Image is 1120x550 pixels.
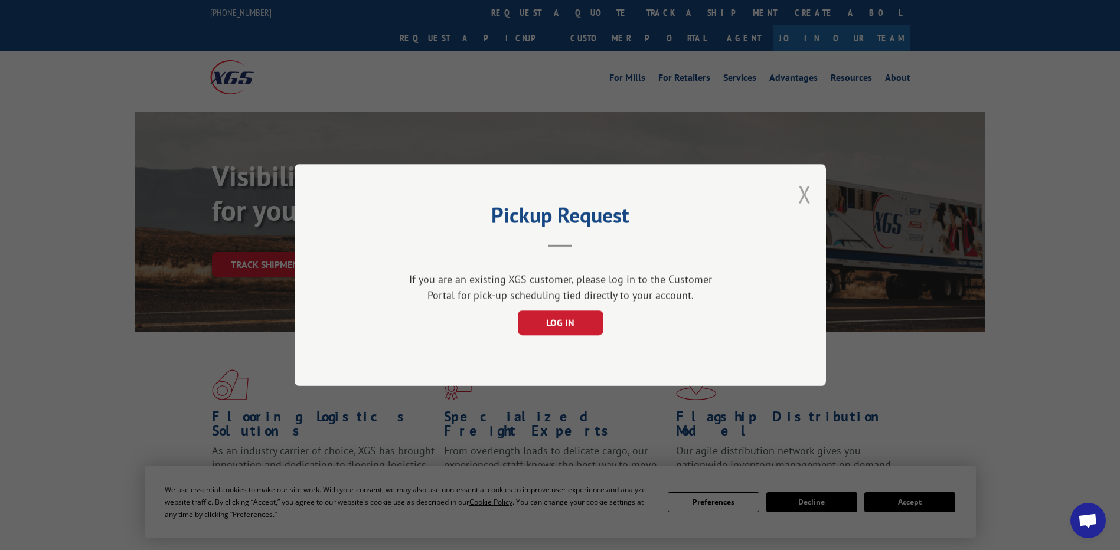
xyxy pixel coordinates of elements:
h2: Pickup Request [354,207,767,230]
div: Open chat [1070,503,1106,538]
a: LOG IN [517,318,603,329]
button: LOG IN [517,310,603,335]
button: Close modal [798,179,811,210]
div: If you are an existing XGS customer, please log in to the Customer Portal for pick-up scheduling ... [404,271,717,303]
